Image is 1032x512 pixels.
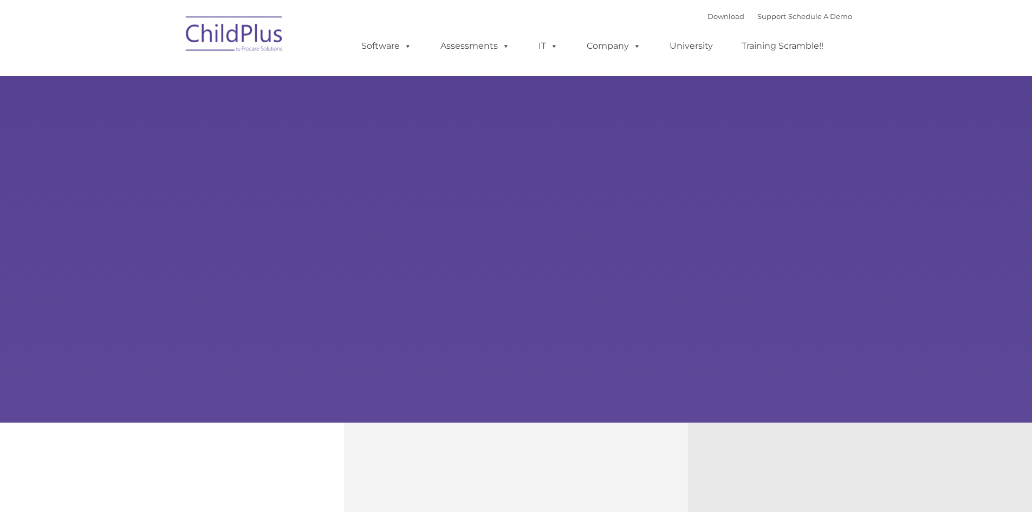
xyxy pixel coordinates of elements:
[659,35,724,57] a: University
[528,35,569,57] a: IT
[180,9,289,63] img: ChildPlus by Procare Solutions
[731,35,834,57] a: Training Scramble!!
[757,12,786,21] a: Support
[576,35,652,57] a: Company
[788,12,852,21] a: Schedule A Demo
[708,12,852,21] font: |
[351,35,423,57] a: Software
[708,12,744,21] a: Download
[430,35,521,57] a: Assessments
